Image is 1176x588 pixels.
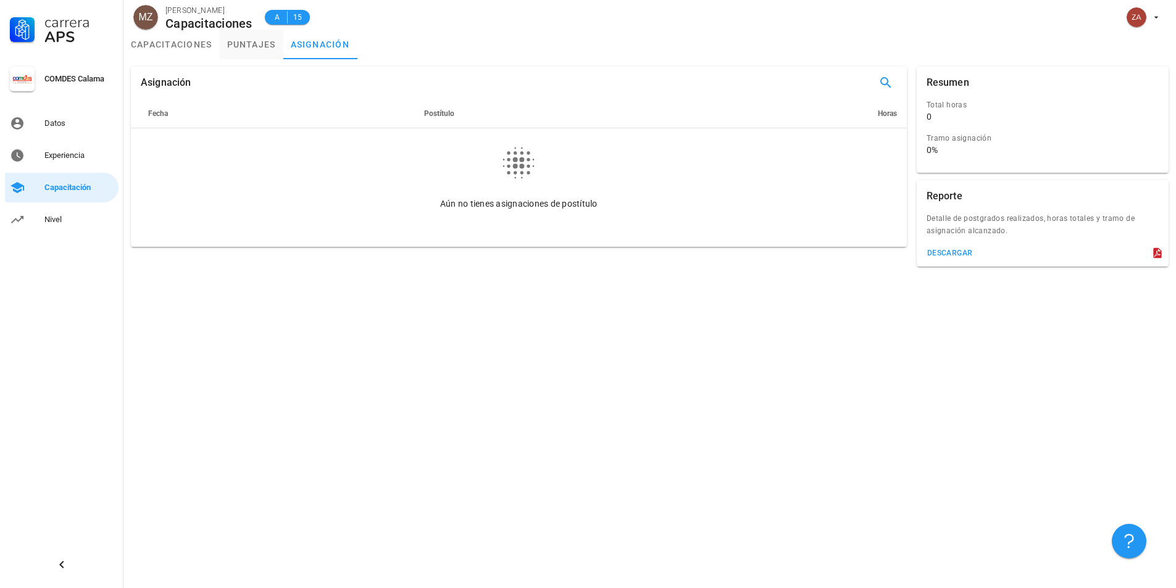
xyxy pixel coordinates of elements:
div: Capacitaciones [165,17,252,30]
span: Horas [878,109,897,118]
div: Aún no tienes asignaciones de postítulo [148,197,890,210]
div: descargar [927,249,973,257]
button: descargar [922,244,978,262]
div: Nivel [44,215,114,225]
div: Tramo asignación [927,132,1149,144]
a: Datos [5,109,119,138]
div: 0% [927,144,938,155]
th: Fecha [131,99,390,128]
a: asignación [283,30,357,59]
span: A [272,11,282,23]
div: [PERSON_NAME] [165,4,252,17]
span: Fecha [148,109,168,118]
span: Postítulo [424,109,454,118]
div: Capacitación [44,183,114,193]
div: APS [44,30,114,44]
div: Asignación [141,67,191,99]
div: Datos [44,118,114,128]
a: Experiencia [5,141,119,170]
a: capacitaciones [123,30,220,59]
div: Carrera [44,15,114,30]
div: Experiencia [44,151,114,160]
div: Reporte [927,180,962,212]
a: puntajes [220,30,283,59]
a: Capacitación [5,173,119,202]
span: 15 [293,11,302,23]
div: COMDES Calama [44,74,114,84]
span: MZ [138,5,152,30]
th: Postítulo [422,99,652,128]
div: Total horas [927,99,1149,111]
div: 0 [927,111,932,122]
div: avatar [1127,7,1146,27]
div: avatar [133,5,158,30]
th: Horas [652,99,906,128]
div: Resumen [927,67,969,99]
div: Detalle de postgrados realizados, horas totales y tramo de asignación alcanzado. [917,212,1169,244]
a: Nivel [5,205,119,234]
